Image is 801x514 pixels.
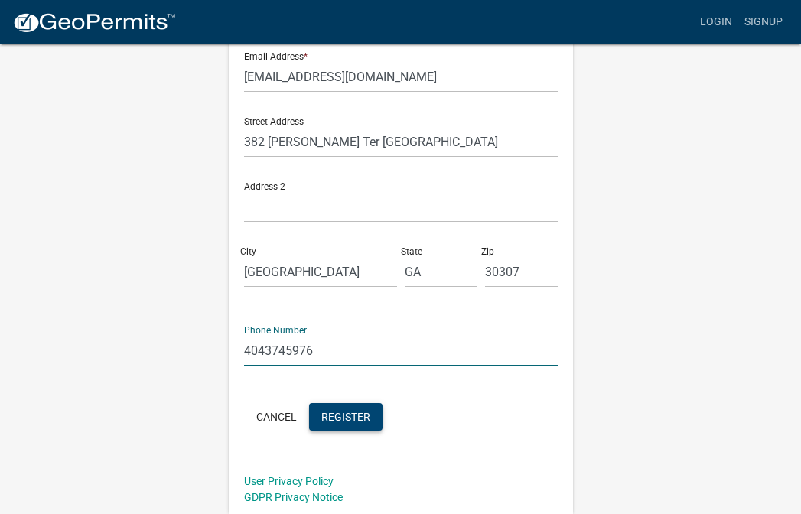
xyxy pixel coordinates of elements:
button: Register [309,403,383,431]
a: Signup [738,8,789,37]
a: User Privacy Policy [244,475,334,487]
a: Login [694,8,738,37]
button: Cancel [244,403,309,431]
span: Register [321,410,370,422]
a: GDPR Privacy Notice [244,491,343,503]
